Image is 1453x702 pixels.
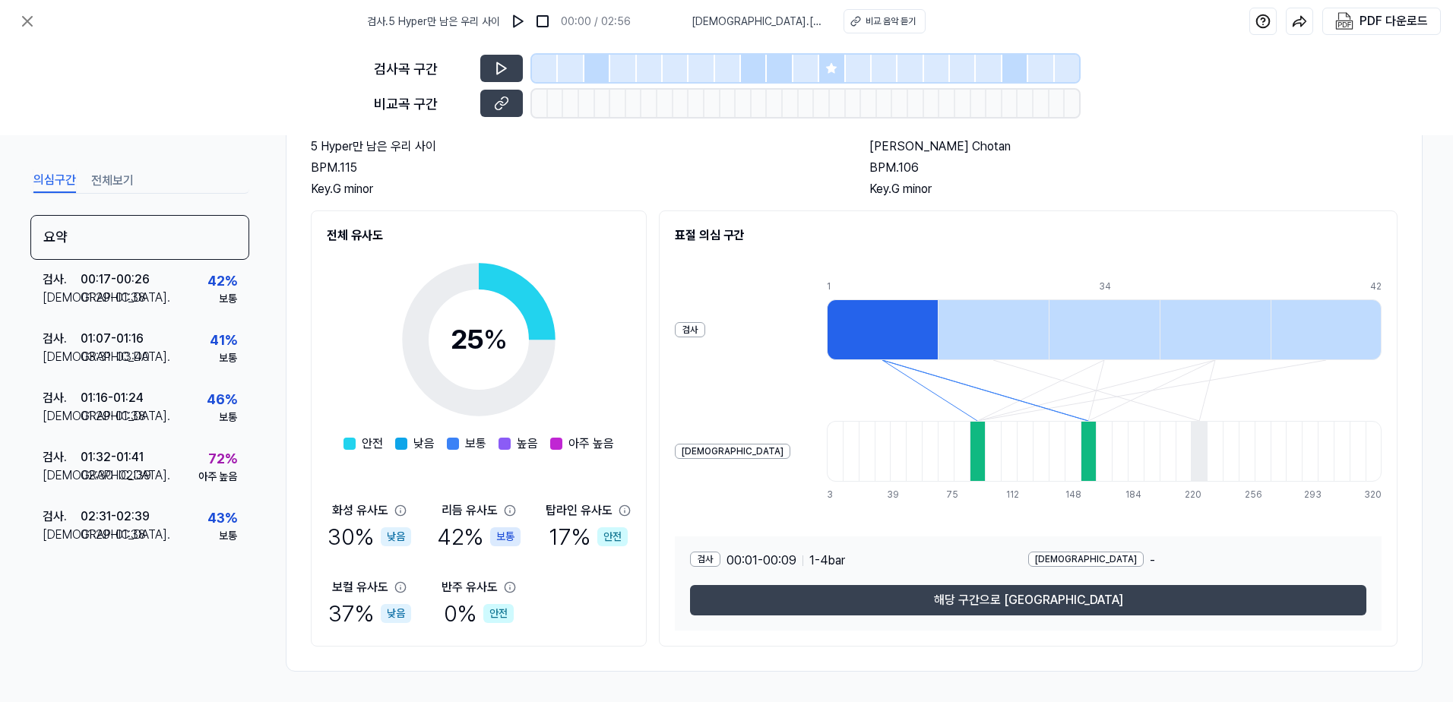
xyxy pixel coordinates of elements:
div: [DEMOGRAPHIC_DATA] . [43,407,81,425]
div: 리듬 유사도 [442,501,498,520]
button: 전체보기 [91,169,134,193]
div: 검사 . [43,389,81,407]
div: 39 [887,488,903,501]
div: 아주 높음 [198,469,237,485]
div: 검사 [690,552,720,567]
div: 01:29 - 01:38 [81,407,146,425]
div: 01:29 - 01:38 [81,526,146,544]
div: 02:31 - 02:39 [81,508,150,526]
span: 00:01 - 00:09 [726,552,796,570]
div: 보통 [219,291,237,307]
div: 30 % [328,520,411,554]
span: 검사 . 5 Hyper만 남은 우리 사이 [367,14,500,30]
div: [DEMOGRAPHIC_DATA] . [43,289,81,307]
div: 41 % [210,330,237,350]
div: 1 [827,280,938,293]
div: 02:30 - 02:39 [81,466,151,485]
span: % [483,323,508,356]
div: 검사 . [43,448,81,466]
div: 42 % [437,520,521,554]
div: BPM. 106 [869,159,1398,177]
img: help [1255,14,1271,29]
div: 42 % [207,270,237,291]
img: stop [535,14,550,29]
div: 75 [946,488,962,501]
span: 높음 [517,435,538,453]
h2: 전체 유사도 [327,226,631,245]
span: 낮음 [413,435,435,453]
div: 01:29 - 01:38 [81,289,146,307]
div: 43 % [207,508,237,528]
div: 비교 음악 듣기 [866,14,916,28]
div: 낮음 [381,527,411,546]
img: PDF Download [1335,12,1353,30]
h2: 표절 의심 구간 [675,226,1382,245]
div: 0 % [444,596,514,631]
div: [DEMOGRAPHIC_DATA] [1028,552,1144,567]
div: 검사 . [43,270,81,289]
div: 00:17 - 00:26 [81,270,150,289]
div: 화성 유사도 [332,501,388,520]
div: 25 [451,319,508,360]
button: 해당 구간으로 [GEOGRAPHIC_DATA] [690,585,1366,615]
h2: [PERSON_NAME] Chotan [869,138,1398,156]
div: 반주 유사도 [442,578,498,596]
div: 256 [1245,488,1261,501]
div: 37 % [328,596,411,631]
button: PDF 다운로드 [1332,8,1431,34]
span: 안전 [362,435,383,453]
div: 148 [1065,488,1081,501]
div: 293 [1304,488,1320,501]
div: 72 % [208,448,237,469]
img: share [1292,14,1307,29]
button: 의심구간 [33,169,76,193]
div: 320 [1364,488,1382,501]
span: 1 - 4 bar [809,552,845,570]
div: 112 [1006,488,1022,501]
button: 비교 음악 듣기 [844,9,926,33]
div: 17 % [549,520,628,554]
div: 안전 [597,527,628,546]
div: 00:00 / 02:56 [561,14,631,30]
h2: 5 Hyper만 남은 우리 사이 [311,138,839,156]
div: 비교곡 구간 [374,93,471,114]
div: 낮음 [381,604,411,623]
div: 3 [827,488,843,501]
div: 보통 [219,409,237,425]
div: - [1028,552,1366,570]
div: 검사 [675,322,705,337]
div: 보통 [219,350,237,366]
div: 안전 [483,604,514,623]
div: 검사곡 구간 [374,58,471,79]
div: Key. G minor [869,180,1398,198]
div: 보통 [490,527,521,546]
div: 보통 [219,528,237,544]
span: 보통 [465,435,486,453]
div: 01:07 - 01:16 [81,330,144,348]
div: 220 [1185,488,1201,501]
div: PDF 다운로드 [1360,11,1428,31]
div: 보컬 유사도 [332,578,388,596]
img: play [511,14,526,29]
div: BPM. 115 [311,159,839,177]
div: 184 [1125,488,1141,501]
div: 46 % [207,389,237,409]
div: 검사 . [43,508,81,526]
div: [DEMOGRAPHIC_DATA] . [43,466,81,485]
div: 01:16 - 01:24 [81,389,144,407]
div: 03:31 - 03:40 [81,348,150,366]
div: [DEMOGRAPHIC_DATA] . [43,526,81,544]
div: 검사 . [43,330,81,348]
div: [DEMOGRAPHIC_DATA] [675,444,790,459]
div: 01:32 - 01:41 [81,448,144,466]
span: [DEMOGRAPHIC_DATA] . [PERSON_NAME] Chotan [692,14,825,30]
span: 아주 높음 [568,435,614,453]
div: 42 [1370,280,1382,293]
div: [DEMOGRAPHIC_DATA] . [43,348,81,366]
div: 탑라인 유사도 [546,501,613,520]
div: Key. G minor [311,180,839,198]
div: 요약 [30,215,249,260]
div: 34 [1099,280,1210,293]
